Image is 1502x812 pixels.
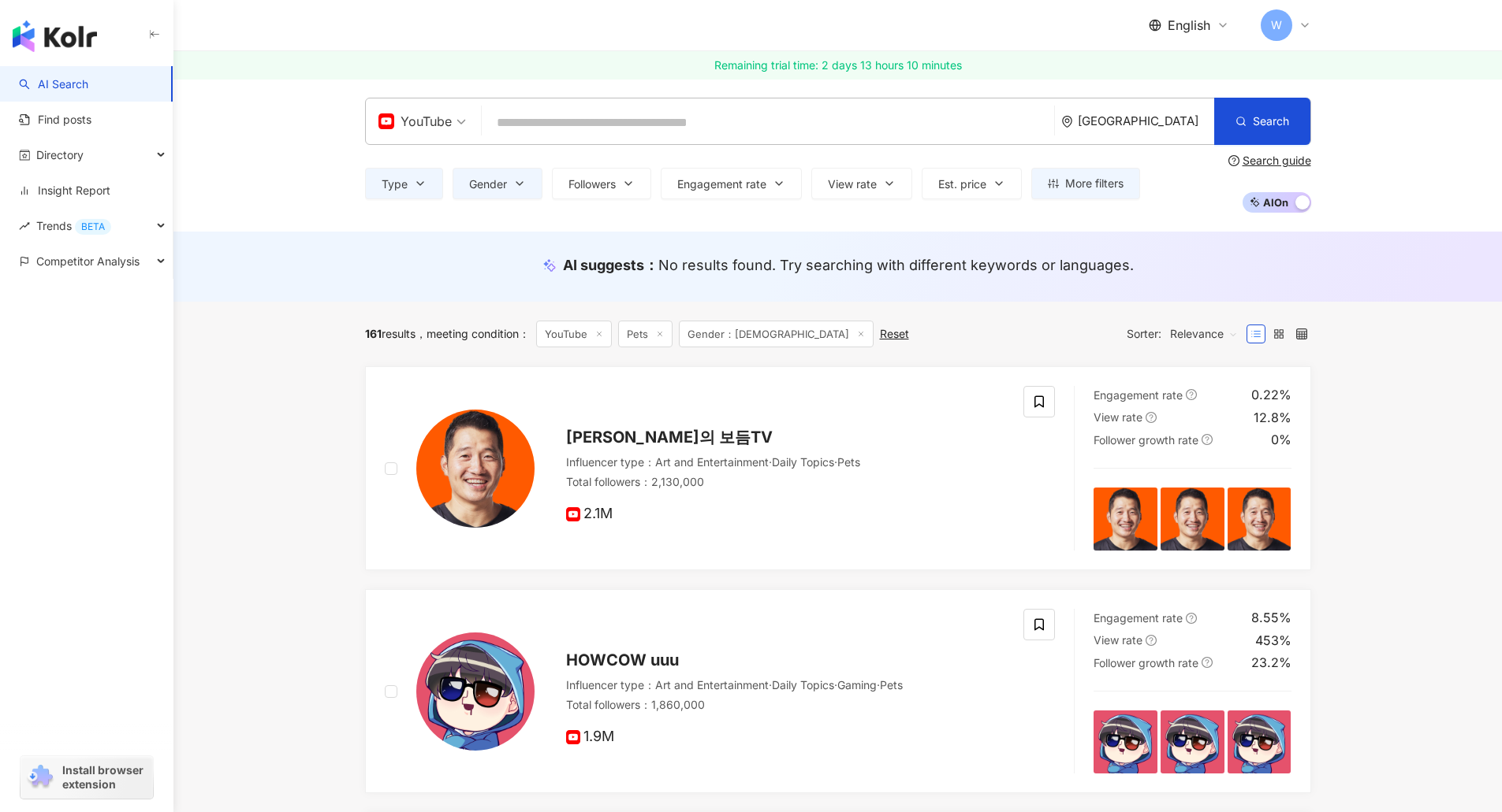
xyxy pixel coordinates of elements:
[469,178,507,191] span: Gender
[566,428,773,447] span: [PERSON_NAME]의 보듬TV
[365,327,382,340] span: 161
[1228,488,1291,551] img: post-image
[566,729,614,745] span: 1.9M
[880,678,903,691] span: Pets
[173,51,1502,80] a: Remaining trial time: 2 days 13 hours 10 minutes
[772,455,834,469] span: Daily Topics
[365,328,416,340] div: results
[877,678,880,691] span: ·
[36,208,111,243] span: Trends
[1094,410,1142,424] span: View rate
[13,20,97,52] img: logo
[658,257,1134,273] span: No results found. Try searching with different keywords or languages.
[563,255,1134,275] div: AI suggests ：
[566,454,1005,470] div: Influencer type ：
[769,678,772,691] span: ·
[552,168,651,199] button: Followers
[1146,635,1157,646] span: question-circle
[1065,177,1124,190] span: More filters
[1251,654,1291,671] div: 23.2%
[1127,321,1247,347] div: Sorter:
[1253,115,1289,128] span: Search
[938,178,986,191] span: Est. price
[1146,412,1157,423] span: question-circle
[416,327,530,340] span: meeting condition ：
[1228,155,1239,166] span: question-circle
[453,168,542,199] button: Gender
[1271,431,1291,448] div: 0%
[618,321,673,347] span: Pets
[566,474,1005,490] div: Total followers ： 2,130,000
[828,178,877,191] span: View rate
[679,321,874,347] span: Gender：[DEMOGRAPHIC_DATA]
[536,321,612,347] span: YouTube
[568,178,616,191] span: Followers
[1061,116,1073,128] span: environment
[661,168,802,199] button: Engagement rate
[566,506,613,522] span: 2.1M
[655,678,769,691] span: Art and Entertainment
[880,328,909,340] div: Reset
[1094,611,1183,625] span: Engagement rate
[75,219,111,235] div: BETA
[19,76,88,92] a: searchAI Search
[1094,656,1198,669] span: Follower growth rate
[769,455,772,469] span: ·
[19,112,91,128] a: Find posts
[365,366,1311,570] a: KOL Avatar[PERSON_NAME]의 보듬TVInfluencer type：Art and Entertainment·Daily Topics·PetsTotal followe...
[566,697,1005,713] div: Total followers ： 1,860,000
[1168,17,1210,34] span: English
[416,632,535,751] img: KOL Avatar
[1170,321,1238,347] span: Relevance
[36,137,84,172] span: Directory
[1094,633,1142,647] span: View rate
[1094,710,1157,774] img: post-image
[19,183,110,198] a: Insight Report
[365,589,1311,793] a: KOL AvatarHOWCOW uuuInfluencer type：Art and Entertainment·Daily Topics·Gaming·PetsTotal followers...
[1202,657,1213,668] span: question-circle
[416,410,535,528] img: KOL Avatar
[837,455,860,469] span: Pets
[1161,710,1224,774] img: post-image
[1255,632,1291,649] div: 453%
[1078,114,1214,128] div: [GEOGRAPHIC_DATA]
[811,168,912,199] button: View rate
[20,756,153,799] a: chrome extensionInstall browser extension
[382,178,408,191] span: Type
[378,109,452,134] div: YouTube
[1243,154,1311,167] div: Search guide
[1161,488,1224,551] img: post-image
[1251,609,1291,626] div: 8.55%
[1228,710,1291,774] img: post-image
[1031,168,1140,199] button: More filters
[25,765,55,790] img: chrome extension
[1094,388,1183,402] span: Engagement rate
[1094,433,1198,447] span: Follower growth rate
[566,651,679,669] span: HOWCOW uuu
[1254,409,1291,426] div: 12.8%
[36,243,140,279] span: Competitor Analysis
[1186,389,1197,400] span: question-circle
[1251,386,1291,403] div: 0.22%
[677,178,766,191] span: Engagement rate
[1271,17,1282,34] span: W
[772,678,834,691] span: Daily Topics
[1186,613,1197,624] span: question-circle
[834,678,837,691] span: ·
[655,455,769,469] span: Art and Entertainment
[365,168,443,199] button: Type
[834,455,837,469] span: ·
[1214,98,1310,145] button: Search
[837,678,877,691] span: Gaming
[922,168,1022,199] button: Est. price
[566,677,1005,693] div: Influencer type ：
[19,221,30,232] span: rise
[1202,434,1213,445] span: question-circle
[1094,488,1157,551] img: post-image
[62,763,148,792] span: Install browser extension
